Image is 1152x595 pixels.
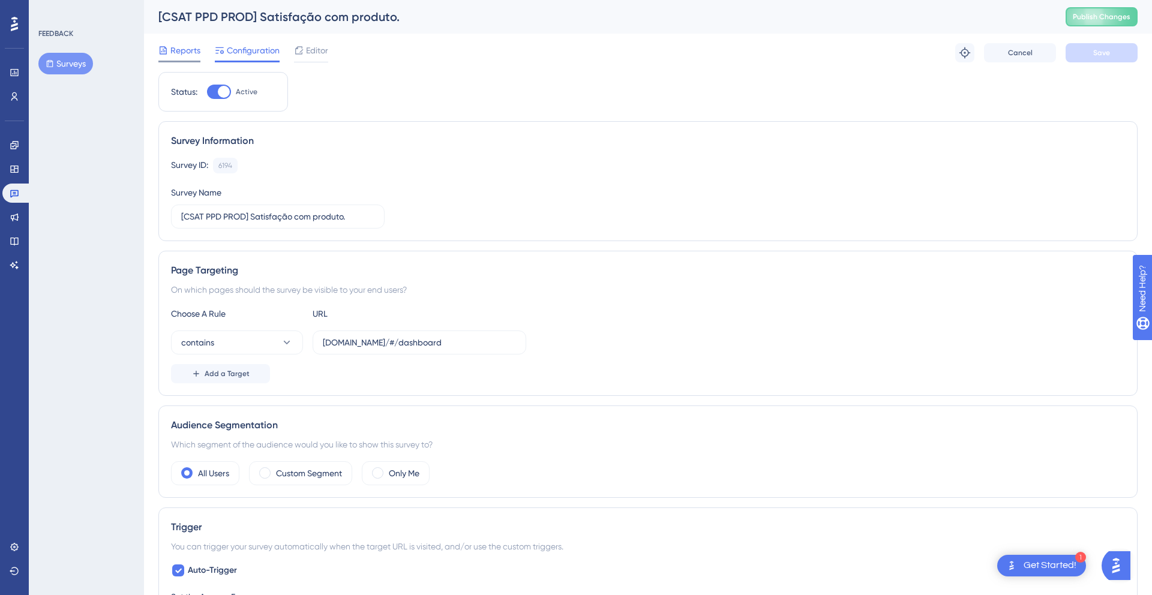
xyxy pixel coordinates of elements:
[188,563,237,578] span: Auto-Trigger
[171,283,1125,297] div: On which pages should the survey be visible to your end users?
[171,520,1125,534] div: Trigger
[1066,7,1138,26] button: Publish Changes
[171,185,221,200] div: Survey Name
[227,43,280,58] span: Configuration
[1075,552,1086,563] div: 1
[389,466,419,480] label: Only Me
[171,364,270,383] button: Add a Target
[218,161,232,170] div: 6194
[28,3,75,17] span: Need Help?
[313,306,445,321] div: URL
[170,43,200,58] span: Reports
[198,466,229,480] label: All Users
[997,555,1086,576] div: Open Get Started! checklist, remaining modules: 1
[1073,12,1130,22] span: Publish Changes
[1066,43,1138,62] button: Save
[38,53,93,74] button: Surveys
[171,134,1125,148] div: Survey Information
[205,369,250,378] span: Add a Target
[171,539,1125,554] div: You can trigger your survey automatically when the target URL is visited, and/or use the custom t...
[171,437,1125,452] div: Which segment of the audience would you like to show this survey to?
[1004,558,1019,573] img: launcher-image-alternative-text
[1024,559,1076,572] div: Get Started!
[984,43,1056,62] button: Cancel
[158,8,1036,25] div: [CSAT PPD PROD] Satisfação com produto.
[38,29,73,38] div: FEEDBACK
[171,306,303,321] div: Choose A Rule
[181,210,374,223] input: Type your Survey name
[181,335,214,350] span: contains
[1102,548,1138,584] iframe: UserGuiding AI Assistant Launcher
[1093,48,1110,58] span: Save
[236,87,257,97] span: Active
[306,43,328,58] span: Editor
[171,263,1125,278] div: Page Targeting
[171,330,303,354] button: contains
[171,418,1125,432] div: Audience Segmentation
[171,85,197,99] div: Status:
[323,336,516,349] input: yourwebsite.com/path
[1008,48,1033,58] span: Cancel
[171,158,208,173] div: Survey ID:
[276,466,342,480] label: Custom Segment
